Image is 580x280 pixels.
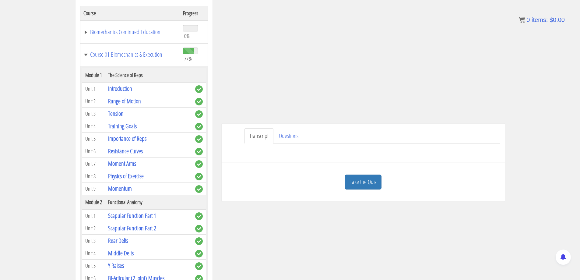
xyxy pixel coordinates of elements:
[195,212,203,220] span: complete
[82,183,105,195] td: Unit 9
[550,16,565,23] bdi: 0.00
[550,16,553,23] span: $
[274,128,303,144] a: Questions
[108,159,136,168] a: Moment Arms
[82,210,105,222] td: Unit 1
[195,85,203,93] span: complete
[108,134,146,143] a: Importance of Reps
[105,195,192,210] th: Functional Anatomy
[195,148,203,155] span: complete
[83,51,177,58] a: Course 01 Biomechanics & Execution
[195,160,203,168] span: complete
[82,235,105,247] td: Unit 3
[82,247,105,260] td: Unit 4
[519,17,525,23] img: icon11.png
[195,135,203,143] span: complete
[532,16,548,23] span: items:
[244,128,273,144] a: Transcript
[195,110,203,118] span: complete
[82,108,105,120] td: Unit 3
[83,29,177,35] a: Biomechanics Continued Education
[108,236,128,245] a: Rear Delts
[195,185,203,193] span: complete
[82,83,105,95] td: Unit 1
[82,158,105,170] td: Unit 7
[108,224,156,232] a: Scapular Function Part 2
[345,175,381,190] a: Take the Quiz
[180,6,208,20] th: Progress
[108,147,143,155] a: Resistance Curves
[108,172,144,180] a: Physics of Exercise
[82,260,105,272] td: Unit 5
[195,250,203,257] span: complete
[195,225,203,232] span: complete
[195,237,203,245] span: complete
[195,123,203,130] span: complete
[519,16,565,23] a: 0 items: $0.00
[82,133,105,145] td: Unit 5
[80,6,180,20] th: Course
[82,145,105,158] td: Unit 6
[195,173,203,180] span: complete
[82,170,105,183] td: Unit 8
[82,120,105,133] td: Unit 4
[108,261,124,270] a: Y Raises
[108,211,156,220] a: Scapular Function Part 1
[108,249,134,257] a: Middle Delts
[82,195,105,210] th: Module 2
[195,98,203,105] span: complete
[108,84,132,93] a: Introduction
[108,97,141,105] a: Range of Motion
[105,68,192,83] th: The Science of Reps
[526,16,530,23] span: 0
[82,222,105,235] td: Unit 2
[195,262,203,270] span: complete
[82,68,105,83] th: Module 1
[108,184,132,193] a: Momentum
[108,122,137,130] a: Training Goals
[82,95,105,108] td: Unit 2
[184,55,192,62] span: 77%
[108,109,124,118] a: Tension
[184,33,190,39] span: 0%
